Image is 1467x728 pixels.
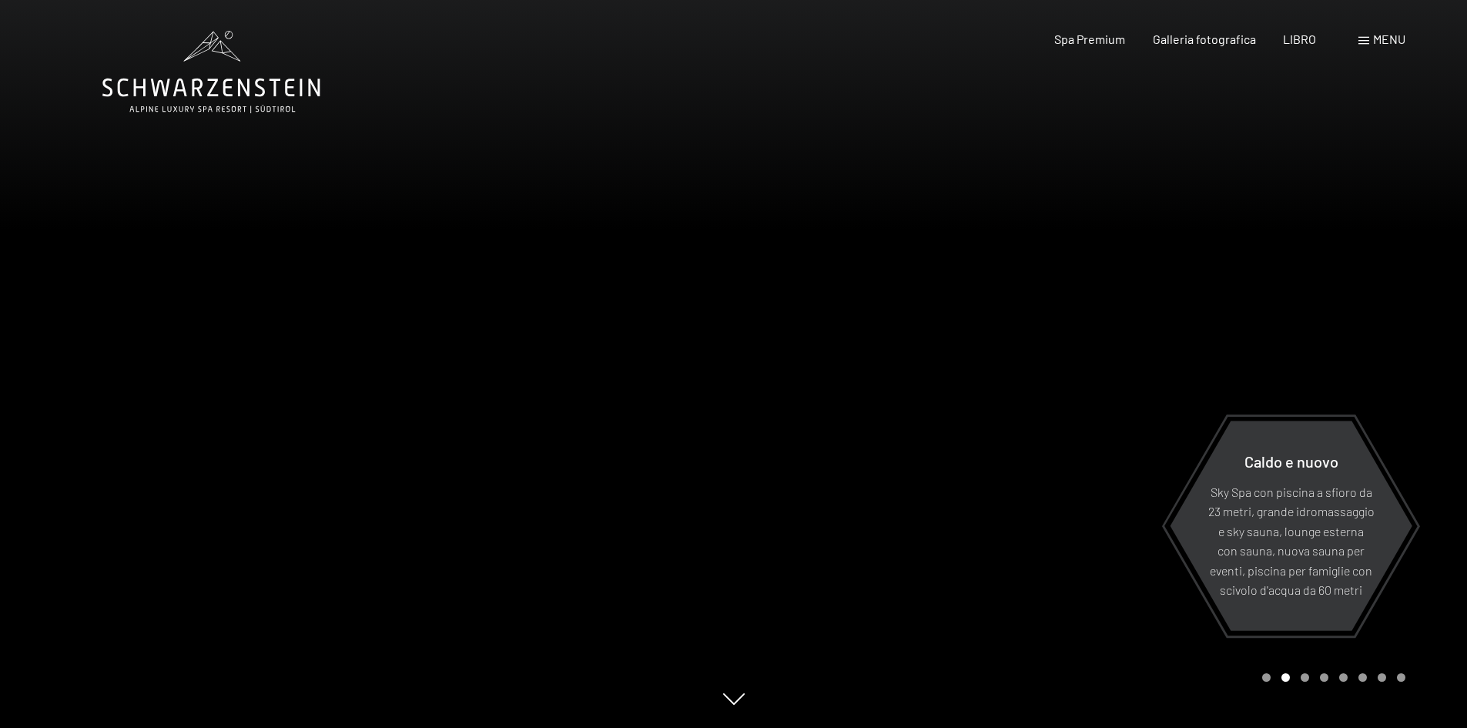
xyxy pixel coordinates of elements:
div: Carousel Page 2 (Current Slide) [1281,673,1290,682]
div: Carosello Pagina 7 [1378,673,1386,682]
font: Caldo e nuovo [1244,451,1338,470]
a: Galleria fotografica [1153,32,1256,46]
a: Caldo e nuovo Sky Spa con piscina a sfioro da 23 metri, grande idromassaggio e sky sauna, lounge ... [1169,420,1413,632]
font: menu [1373,32,1405,46]
div: Pagina 3 della giostra [1301,673,1309,682]
div: Pagina 5 della giostra [1339,673,1348,682]
div: Pagina 8 della giostra [1397,673,1405,682]
div: Carousel Page 1 [1262,673,1271,682]
a: Spa Premium [1054,32,1125,46]
a: LIBRO [1283,32,1316,46]
font: Sky Spa con piscina a sfioro da 23 metri, grande idromassaggio e sky sauna, lounge esterna con sa... [1208,484,1375,597]
div: Paginazione carosello [1257,673,1405,682]
div: Pagina 6 della giostra [1358,673,1367,682]
div: Pagina 4 del carosello [1320,673,1328,682]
